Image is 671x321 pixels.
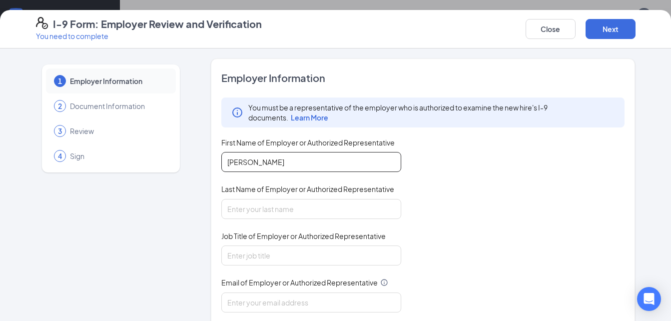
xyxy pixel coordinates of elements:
[58,126,62,136] span: 3
[221,199,401,219] input: Enter your last name
[58,76,62,86] span: 1
[586,19,636,39] button: Next
[70,76,166,86] span: Employer Information
[380,278,388,286] svg: Info
[58,151,62,161] span: 4
[221,71,625,85] span: Employer Information
[221,231,386,241] span: Job Title of Employer or Authorized Representative
[221,292,401,312] input: Enter your email address
[221,277,378,287] span: Email of Employer or Authorized Representative
[70,151,166,161] span: Sign
[70,126,166,136] span: Review
[248,102,615,122] span: You must be a representative of the employer who is authorized to examine the new hire's I-9 docu...
[526,19,576,39] button: Close
[221,137,395,147] span: First Name of Employer or Authorized Representative
[53,17,262,31] h4: I-9 Form: Employer Review and Verification
[288,113,328,122] a: Learn More
[70,101,166,111] span: Document Information
[58,101,62,111] span: 2
[36,17,48,29] svg: FormI9EVerifyIcon
[221,184,394,194] span: Last Name of Employer or Authorized Representative
[221,245,401,265] input: Enter job title
[36,31,262,41] p: You need to complete
[637,287,661,311] div: Open Intercom Messenger
[231,106,243,118] svg: Info
[221,152,401,172] input: Enter your first name
[291,113,328,122] span: Learn More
